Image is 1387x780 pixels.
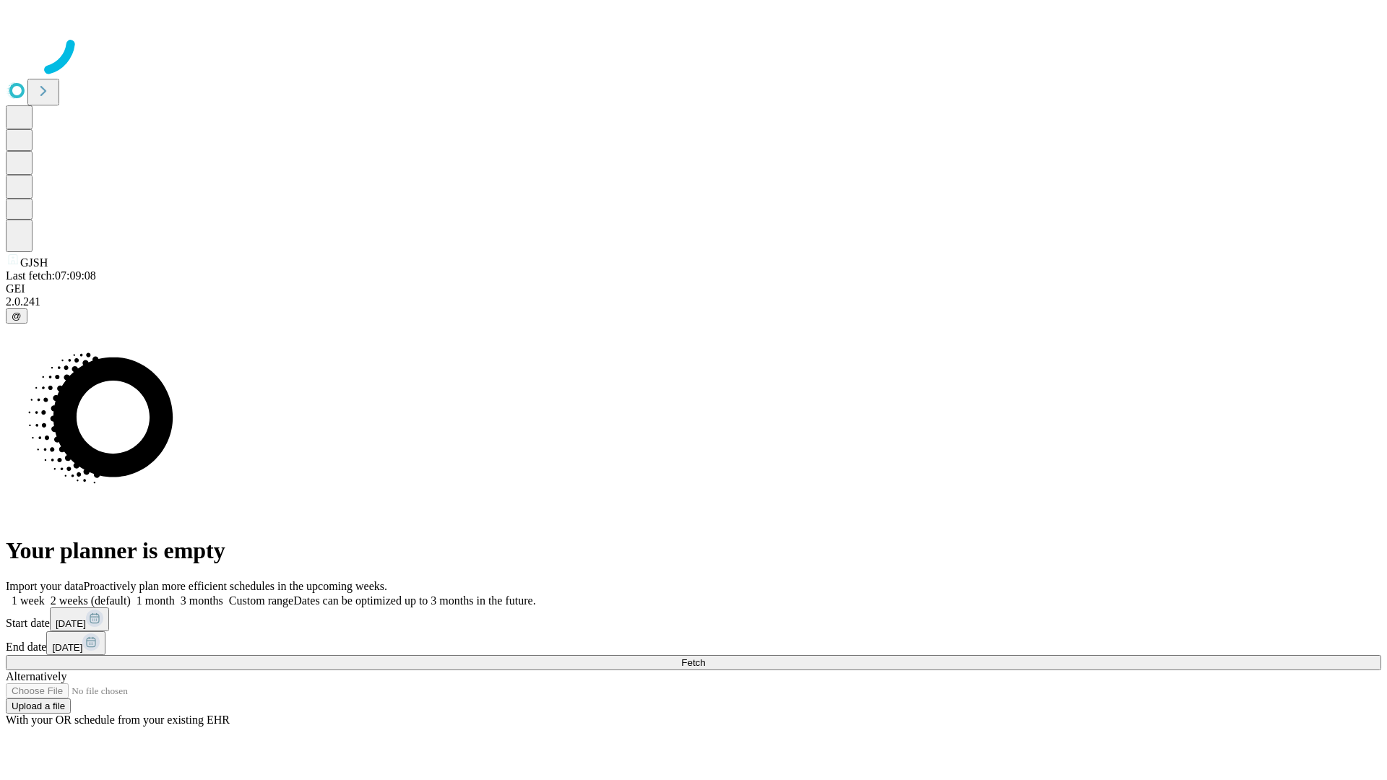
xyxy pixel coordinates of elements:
[6,714,230,726] span: With your OR schedule from your existing EHR
[6,607,1381,631] div: Start date
[6,295,1381,308] div: 2.0.241
[6,631,1381,655] div: End date
[6,282,1381,295] div: GEI
[293,594,535,607] span: Dates can be optimized up to 3 months in the future.
[181,594,223,607] span: 3 months
[12,311,22,321] span: @
[56,618,86,629] span: [DATE]
[6,269,96,282] span: Last fetch: 07:09:08
[681,657,705,668] span: Fetch
[50,607,109,631] button: [DATE]
[52,642,82,653] span: [DATE]
[229,594,293,607] span: Custom range
[12,594,45,607] span: 1 week
[20,256,48,269] span: GJSH
[6,698,71,714] button: Upload a file
[6,580,84,592] span: Import your data
[51,594,131,607] span: 2 weeks (default)
[137,594,175,607] span: 1 month
[6,655,1381,670] button: Fetch
[46,631,105,655] button: [DATE]
[84,580,387,592] span: Proactively plan more efficient schedules in the upcoming weeks.
[6,308,27,324] button: @
[6,670,66,682] span: Alternatively
[6,537,1381,564] h1: Your planner is empty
